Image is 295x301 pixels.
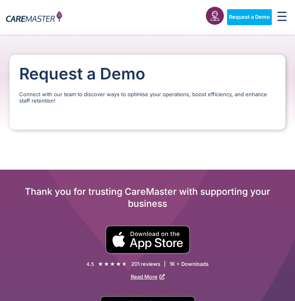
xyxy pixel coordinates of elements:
[6,11,62,24] img: CareMaster Logo
[110,260,115,268] i: ★
[227,9,272,25] a: Request a Demo
[105,226,190,254] img: small black download on the apple app store button.
[229,14,270,20] span: Request a Demo
[122,260,127,268] i: ★
[10,186,285,210] h2: Thank you for trusting CareMaster with supporting your business
[131,273,165,280] a: Read More
[116,260,121,268] i: ★
[86,261,94,267] div: 4.5
[131,261,209,267] div: 201 reviews | 1K + Downloads
[104,260,109,268] i: ★
[275,9,289,25] div: Menu Toggle
[19,64,276,83] h1: Request a Demo
[19,91,276,104] p: Connect with our team to discover ways to optimise your operations, boost efficiency, and enhance...
[98,260,127,268] div: 4.5/5
[98,260,103,268] i: ★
